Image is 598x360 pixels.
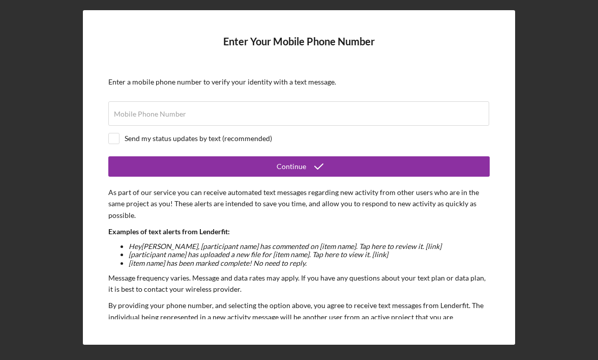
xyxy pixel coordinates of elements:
p: By providing your phone number, and selecting the option above, you agree to receive text message... [108,300,490,334]
h4: Enter Your Mobile Phone Number [108,36,490,63]
li: Hey [PERSON_NAME] , [participant name] has commented on [item name]. Tap here to review it. [link] [129,242,490,251]
li: [item name] has been marked complete! No need to reply. [129,259,490,267]
div: Enter a mobile phone number to verify your identity with a text message. [108,78,490,86]
p: Message frequency varies. Message and data rates may apply. If you have any questions about your ... [108,272,490,295]
p: Examples of text alerts from Lenderfit: [108,226,490,237]
li: [participant name] has uploaded a new file for [item name]. Tap here to view it. [link] [129,251,490,259]
p: As part of our service you can receive automated text messages regarding new activity from other ... [108,187,490,221]
div: Continue [277,156,306,177]
div: Send my status updates by text (recommended) [125,134,272,143]
button: Continue [108,156,490,177]
label: Mobile Phone Number [114,110,186,118]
